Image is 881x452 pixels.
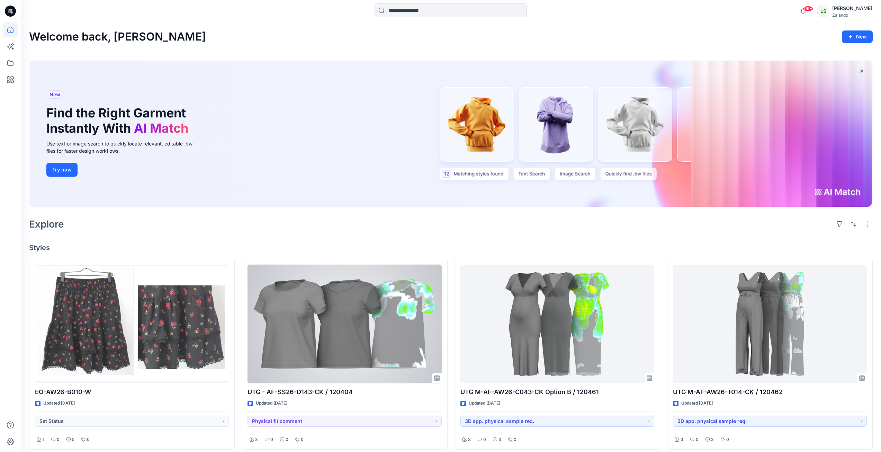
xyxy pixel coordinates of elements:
[57,436,60,443] p: 0
[681,400,713,407] p: Updated [DATE]
[29,219,64,230] h2: Explore
[46,140,202,154] div: Use text or image search to quickly locate relevant, editable .bw files for faster design workflows.
[711,436,714,443] p: 3
[29,30,206,43] h2: Welcome back, [PERSON_NAME]
[248,387,441,397] p: UTG - AF-SS26-D143-CK / 120404
[832,4,872,12] div: [PERSON_NAME]
[248,265,441,383] a: UTG - AF-SS26-D143-CK / 120404
[43,400,75,407] p: Updated [DATE]
[87,436,90,443] p: 0
[50,90,60,99] span: New
[817,5,829,17] div: LS
[286,436,288,443] p: 0
[726,436,729,443] p: 0
[46,163,78,177] button: Try now
[469,400,500,407] p: Updated [DATE]
[35,387,229,397] p: EO-AW26-B010-W
[842,30,873,43] button: New
[134,121,188,136] span: AI Match
[46,106,192,135] h1: Find the Right Garment Instantly With
[498,436,501,443] p: 3
[673,387,867,397] p: UTG M-AF-AW26-T014-CK / 120462
[460,387,654,397] p: UTG M-AF-AW26-C043-CK Option B / 120461
[673,265,867,383] a: UTG M-AF-AW26-T014-CK / 120462
[29,243,873,252] h4: Styles
[483,436,486,443] p: 0
[696,436,699,443] p: 0
[43,436,44,443] p: 1
[256,400,287,407] p: Updated [DATE]
[35,265,229,383] a: EO-AW26-B010-W
[72,436,74,443] p: 5
[255,436,258,443] p: 3
[468,436,471,443] p: 3
[803,6,813,11] span: 99+
[832,12,872,18] div: Zalando
[460,265,654,383] a: UTG M-AF-AW26-C043-CK Option B / 120461
[270,436,273,443] p: 0
[514,436,516,443] p: 0
[681,436,683,443] p: 3
[301,436,304,443] p: 0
